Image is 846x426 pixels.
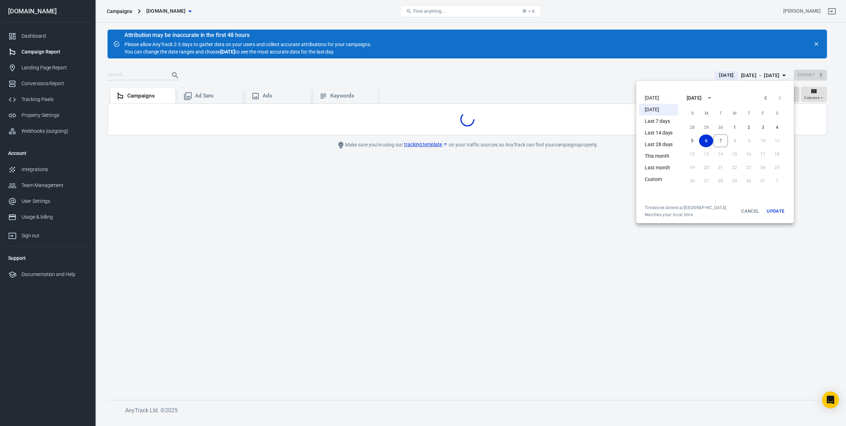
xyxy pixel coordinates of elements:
button: 4 [770,121,784,134]
span: Monday [700,106,713,120]
li: Custom [639,174,678,185]
li: This month [639,150,678,162]
div: Open Intercom Messenger [822,391,839,408]
li: Last month [639,162,678,174]
button: 6 [699,134,713,147]
div: [DATE] [687,94,701,102]
button: 30 [713,121,728,134]
li: [DATE] [639,104,678,115]
span: Thursday [742,106,755,120]
button: 29 [699,121,713,134]
button: Update [764,205,787,218]
div: Timezone: America/[GEOGRAPHIC_DATA] [645,205,726,211]
button: Previous month [759,91,773,105]
button: 1 [728,121,742,134]
li: Last 14 days [639,127,678,139]
li: Last 28 days [639,139,678,150]
span: Tuesday [714,106,727,120]
span: Friday [756,106,769,120]
span: Wednesday [728,106,741,120]
button: calendar view is open, switch to year view [704,92,716,104]
li: [DATE] [639,92,678,104]
button: 28 [685,121,699,134]
button: 3 [756,121,770,134]
button: 5 [685,134,699,147]
button: 2 [742,121,756,134]
li: Last 7 days [639,115,678,127]
span: Sunday [686,106,699,120]
button: 7 [713,134,728,147]
span: Saturday [771,106,783,120]
span: Matches your local time [645,212,726,218]
button: Cancel [739,205,761,218]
